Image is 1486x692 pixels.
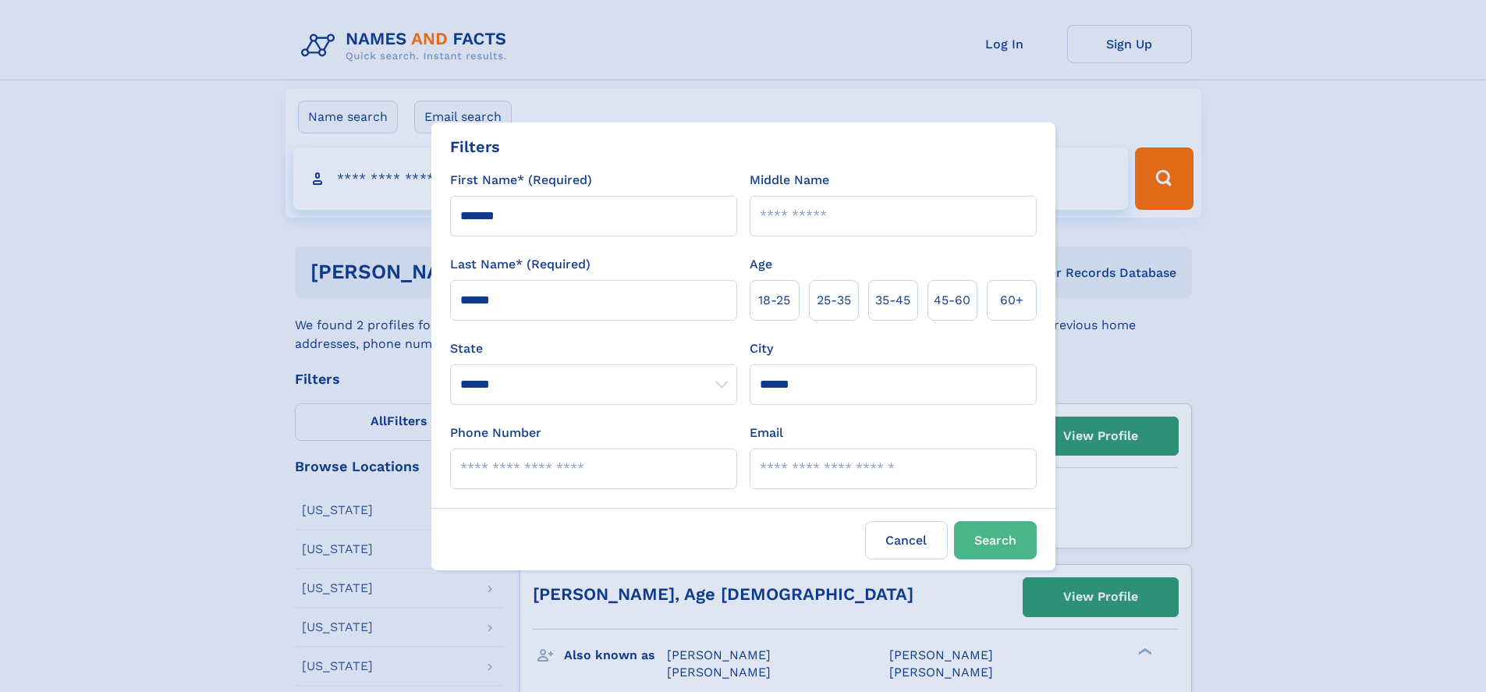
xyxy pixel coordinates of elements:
span: 60+ [1000,291,1023,310]
label: Phone Number [450,424,541,442]
label: Middle Name [750,171,829,190]
span: 18‑25 [758,291,790,310]
label: Cancel [865,521,948,559]
label: State [450,339,737,358]
label: First Name* (Required) [450,171,592,190]
label: Email [750,424,783,442]
span: 45‑60 [934,291,970,310]
label: Age [750,255,772,274]
span: 25‑35 [817,291,851,310]
button: Search [954,521,1037,559]
label: City [750,339,773,358]
div: Filters [450,135,500,158]
label: Last Name* (Required) [450,255,590,274]
span: 35‑45 [875,291,910,310]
